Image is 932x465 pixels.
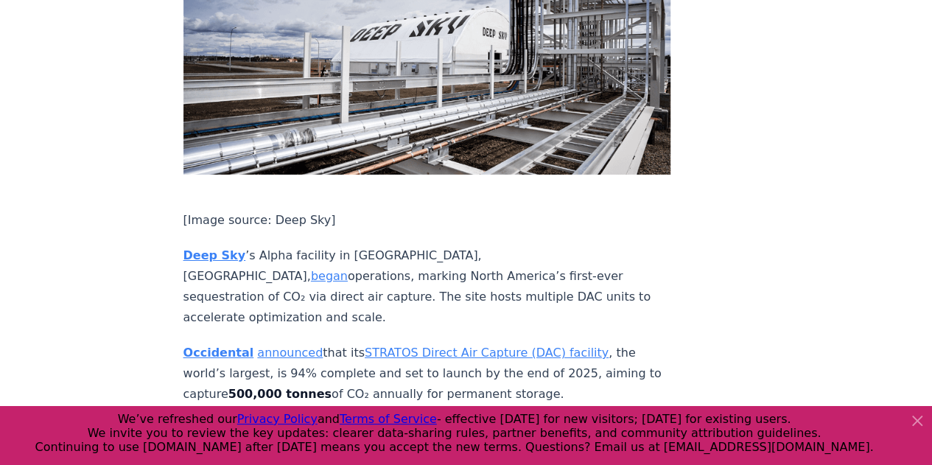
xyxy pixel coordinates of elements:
[183,245,671,328] p: ’s Alpha facility in [GEOGRAPHIC_DATA], [GEOGRAPHIC_DATA], operations, marking North America’s fi...
[257,346,323,360] a: announced
[183,343,671,405] p: that its , the world’s largest, is 94% complete and set to launch by the end of 2025, aiming to c...
[183,346,254,360] a: Occidental
[183,210,671,231] p: [Image source: Deep Sky]
[365,346,609,360] a: STRATOS Direct Air Capture (DAC) facility
[183,248,246,262] a: Deep Sky
[228,387,332,401] strong: 500,000 tonnes
[311,269,348,283] a: began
